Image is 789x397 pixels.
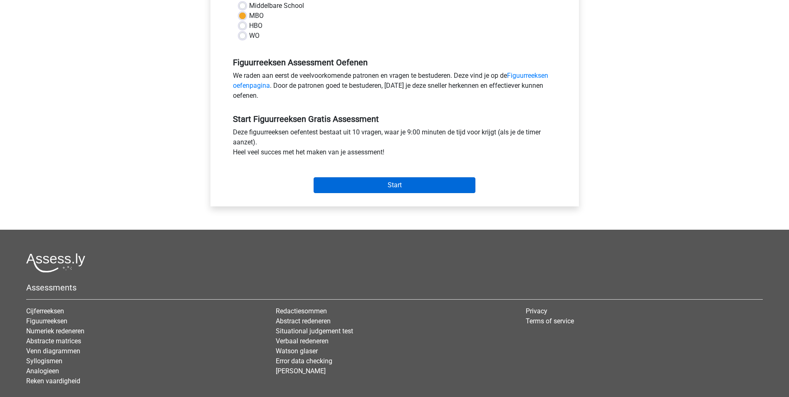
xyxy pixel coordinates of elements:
[227,127,563,161] div: Deze figuurreeksen oefentest bestaat uit 10 vragen, waar je 9:00 minuten de tijd voor krijgt (als...
[276,317,331,325] a: Abstract redeneren
[249,21,262,31] label: HBO
[314,177,475,193] input: Start
[276,337,329,345] a: Verbaal redeneren
[526,307,547,315] a: Privacy
[227,71,563,104] div: We raden aan eerst de veelvoorkomende patronen en vragen te bestuderen. Deze vind je op de . Door...
[26,327,84,335] a: Numeriek redeneren
[526,317,574,325] a: Terms of service
[276,367,326,375] a: [PERSON_NAME]
[233,114,557,124] h5: Start Figuurreeksen Gratis Assessment
[26,377,80,385] a: Reken vaardigheid
[233,57,557,67] h5: Figuurreeksen Assessment Oefenen
[276,307,327,315] a: Redactiesommen
[26,253,85,273] img: Assessly logo
[26,347,80,355] a: Venn diagrammen
[276,347,318,355] a: Watson glaser
[249,1,304,11] label: Middelbare School
[26,283,763,293] h5: Assessments
[276,327,353,335] a: Situational judgement test
[276,357,332,365] a: Error data checking
[26,307,64,315] a: Cijferreeksen
[26,337,81,345] a: Abstracte matrices
[26,357,62,365] a: Syllogismen
[26,317,67,325] a: Figuurreeksen
[249,11,264,21] label: MBO
[249,31,260,41] label: WO
[26,367,59,375] a: Analogieen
